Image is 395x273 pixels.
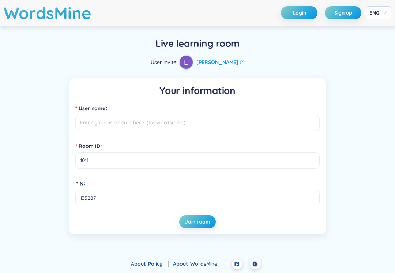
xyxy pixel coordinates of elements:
span: Login [293,9,306,16]
input: Room ID [75,152,320,169]
div: About [131,260,169,268]
a: [PERSON_NAME] [196,58,244,66]
button: Sign up [325,6,361,19]
h5: Your information [75,84,320,97]
h5: Live learning room [155,37,240,50]
img: avatar [180,56,193,69]
span: ENG [369,9,387,16]
input: User name [75,115,320,131]
input: PIN [75,190,320,206]
label: User name [75,102,110,114]
a: WordsMine [190,261,223,267]
button: Login [281,6,317,19]
div: User invite : [151,55,244,70]
strong: [PERSON_NAME] [196,58,238,66]
a: avatar [179,55,193,70]
div: About [173,260,223,268]
label: Room ID [75,140,105,152]
label: PIN [75,178,89,190]
span: Sign up [334,9,352,16]
span: Join room [185,218,210,225]
button: Join room [179,215,216,228]
a: Policy [148,261,169,267]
